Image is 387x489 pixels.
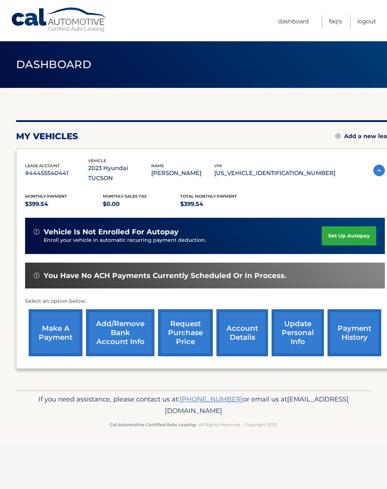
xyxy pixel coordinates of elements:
a: Dashboard [278,15,309,28]
span: Monthly Payment [25,194,67,199]
p: Enroll your vehicle in automatic recurring payment deduction. [44,236,322,244]
a: make a payment [29,309,82,356]
span: You have no ACH payments currently scheduled or in process. [44,271,286,280]
p: $399.54 [180,199,258,209]
strong: Cal Automotive Certified Auto Leasing [110,422,196,427]
h2: my vehicles [16,131,78,142]
p: #44455540441 [25,168,88,178]
p: 2023 Hyundai TUCSON [88,163,151,183]
span: Monthly sales Tax [103,194,147,199]
p: - All Rights Reserved - Copyright 2025 [27,421,360,428]
img: accordion-active.svg [373,165,385,176]
span: [EMAIL_ADDRESS][DOMAIN_NAME] [165,395,349,415]
img: add.svg [335,133,340,138]
a: set up autopay [322,226,376,245]
span: lease account [25,163,60,168]
img: alert-white.svg [34,273,39,278]
img: alert-white.svg [34,229,39,235]
span: name [151,163,164,168]
a: request purchase price [158,309,213,356]
p: [US_VEHICLE_IDENTIFICATION_NUMBER] [214,168,335,178]
a: Logout [357,15,376,28]
span: vehicle is not enrolled for autopay [44,227,178,236]
a: payment history [328,309,381,356]
a: Add/Remove bank account info [86,309,154,356]
p: [PERSON_NAME] [151,168,214,178]
a: account details [216,309,268,356]
p: $399.54 [25,199,103,209]
a: [PHONE_NUMBER] [180,395,243,403]
span: Dashboard [16,58,91,71]
p: If you need assistance, please contact us at: or email us at [27,394,360,417]
p: Select an option below: [25,297,385,306]
p: $0.00 [103,199,181,209]
a: Cal Automotive [11,7,107,33]
span: Total Monthly Payment [180,194,237,199]
span: vin [214,163,222,168]
span: vehicle [88,158,106,163]
a: FAQ's [329,15,342,28]
a: update personal info [272,309,324,356]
